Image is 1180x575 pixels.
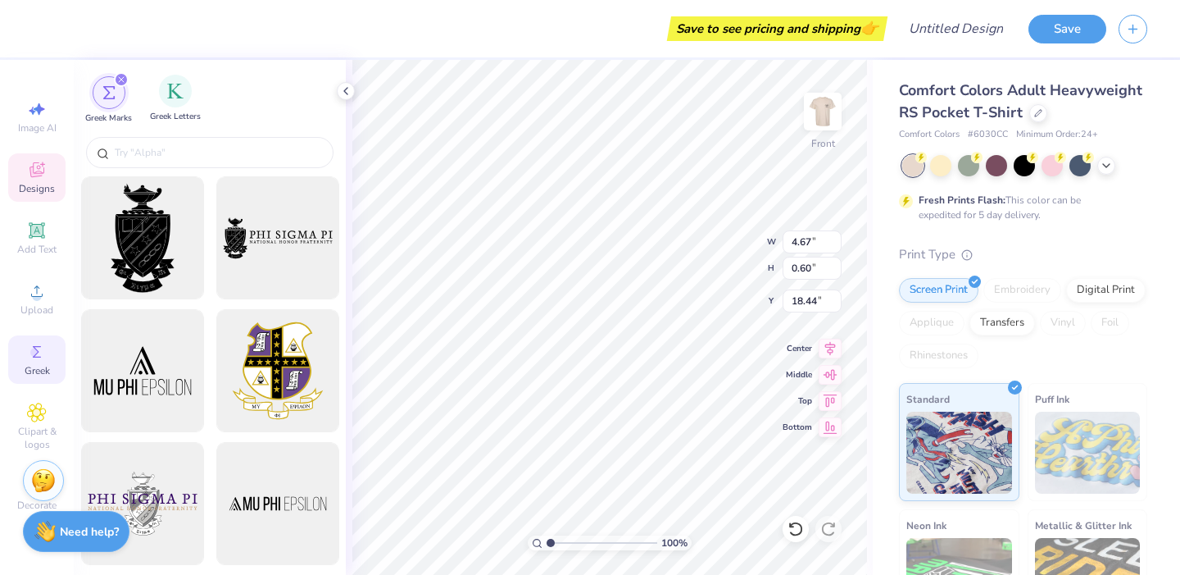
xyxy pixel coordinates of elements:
[906,390,950,408] span: Standard
[1040,311,1086,335] div: Vinyl
[671,16,883,41] div: Save to see pricing and shipping
[25,364,50,377] span: Greek
[1035,412,1141,494] img: Puff Ink
[8,425,66,451] span: Clipart & logos
[968,128,1008,142] span: # 6030CC
[17,499,57,512] span: Decorate
[1035,390,1069,408] span: Puff Ink
[85,76,132,125] div: filter for Greek Marks
[899,80,1142,122] span: Comfort Colors Adult Heavyweight RS Pocket T-Shirt
[150,76,201,125] button: filter button
[899,128,960,142] span: Comfort Colors
[899,245,1147,264] div: Print Type
[20,303,53,317] span: Upload
[60,524,119,540] strong: Need help?
[906,412,1012,494] img: Standard
[85,112,132,125] span: Greek Marks
[969,311,1035,335] div: Transfers
[860,18,878,38] span: 👉
[899,278,978,303] div: Screen Print
[1035,517,1132,534] span: Metallic & Glitter Ink
[919,193,1120,222] div: This color can be expedited for 5 day delivery.
[150,75,201,123] div: filter for Greek Letters
[85,76,132,125] button: filter button
[1066,278,1146,303] div: Digital Print
[896,12,1016,45] input: Untitled Design
[806,95,839,128] img: Front
[783,395,812,407] span: Top
[1028,15,1106,43] button: Save
[167,83,184,99] img: Greek Letters Image
[113,144,323,161] input: Try "Alpha"
[1016,128,1098,142] span: Minimum Order: 24 +
[783,422,812,433] span: Bottom
[783,369,812,381] span: Middle
[18,121,57,135] span: Image AI
[17,243,57,256] span: Add Text
[919,194,1005,207] strong: Fresh Prints Flash:
[19,182,55,195] span: Designs
[661,536,688,550] span: 100 %
[1091,311,1129,335] div: Foil
[906,517,946,534] span: Neon Ink
[899,311,964,335] div: Applique
[899,344,978,368] div: Rhinestones
[983,278,1061,303] div: Embroidery
[811,136,835,151] div: Front
[150,111,201,123] span: Greek Letters
[102,86,116,99] img: Greek Marks Image
[783,343,812,354] span: Center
